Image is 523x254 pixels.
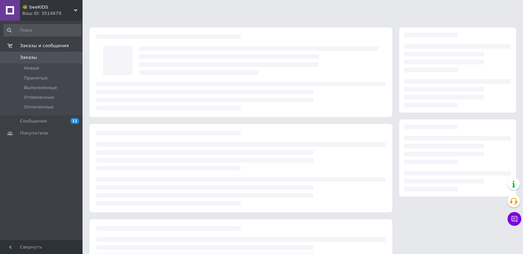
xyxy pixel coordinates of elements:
span: 🐝 beeKIDS [22,4,74,10]
span: Сообщения [20,118,47,124]
span: Принятые [24,75,48,81]
span: Заказы [20,54,37,61]
span: 11 [70,118,79,124]
span: Покупатели [20,130,48,136]
span: Оплаченные [24,104,54,110]
span: Новые [24,65,39,71]
div: Ваш ID: 3514679 [22,10,83,17]
span: Выполненные [24,85,57,91]
input: Поиск [3,24,81,36]
span: Заказы и сообщения [20,43,69,49]
span: Отмененные [24,94,54,100]
button: Чат с покупателем [508,212,521,226]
